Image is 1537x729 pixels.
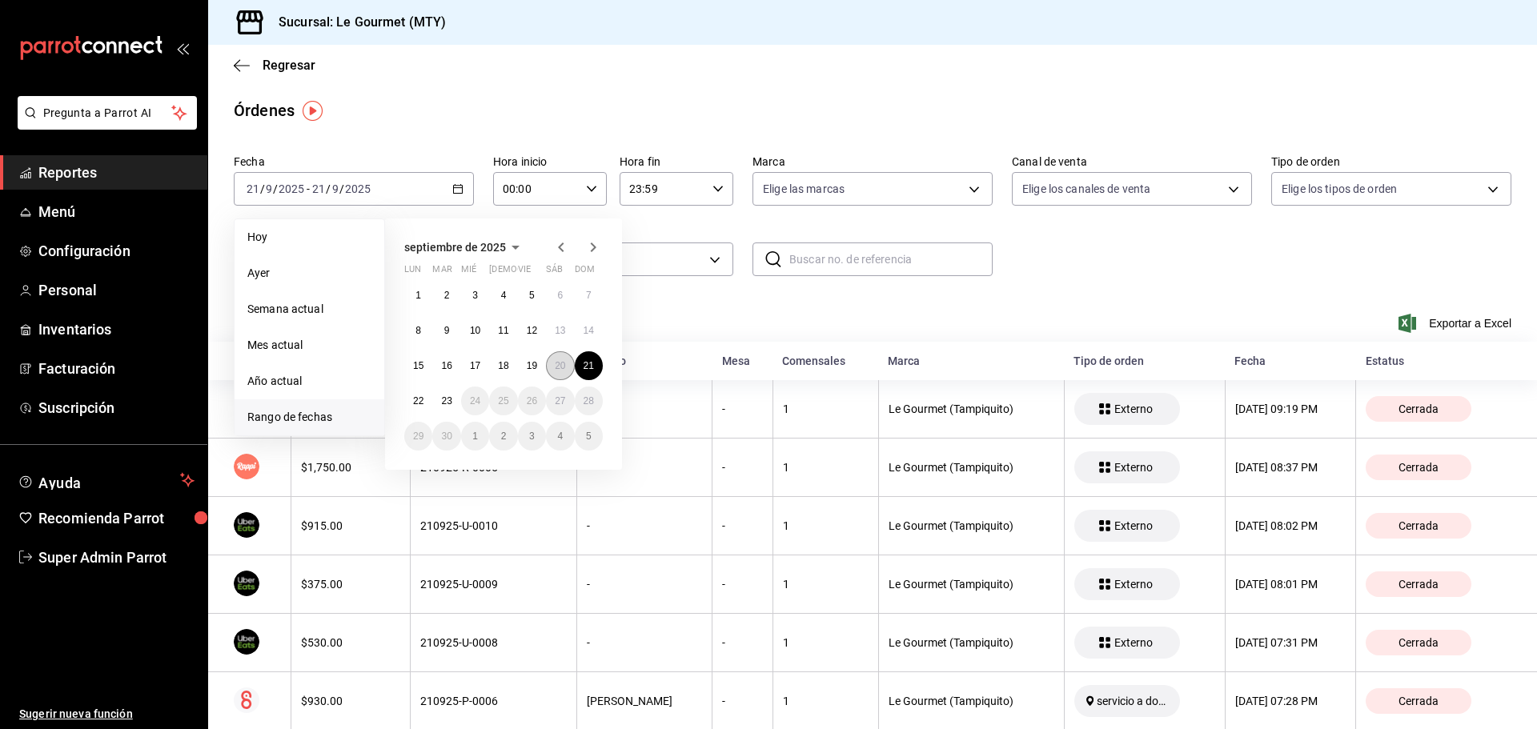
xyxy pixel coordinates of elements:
[763,181,845,197] span: Elige las marcas
[1392,519,1445,532] span: Cerrada
[518,264,531,281] abbr: viernes
[38,201,195,222] span: Menú
[234,98,295,122] div: Órdenes
[527,325,537,336] abbr: 12 de septiembre de 2025
[1235,636,1346,649] div: [DATE] 07:31 PM
[1073,354,1215,367] div: Tipo de orden
[518,422,546,451] button: 3 de octubre de 2025
[587,519,702,532] div: -
[546,264,563,281] abbr: sábado
[432,387,460,415] button: 23 de septiembre de 2025
[432,264,451,281] abbr: martes
[266,13,446,32] h3: Sucursal: Le Gourmet (MTY)
[783,578,869,591] div: 1
[301,519,400,532] div: $915.00
[889,403,1054,415] div: Le Gourmet (Tampiquito)
[783,461,869,474] div: 1
[889,578,1054,591] div: Le Gourmet (Tampiquito)
[555,325,565,336] abbr: 13 de septiembre de 2025
[722,636,763,649] div: -
[722,519,763,532] div: -
[1366,354,1511,367] div: Estatus
[247,409,371,426] span: Rango de fechas
[247,229,371,246] span: Hoy
[472,290,478,301] abbr: 3 de septiembre de 2025
[265,182,273,195] input: --
[546,316,574,345] button: 13 de septiembre de 2025
[1235,695,1346,707] div: [DATE] 07:28 PM
[404,238,525,257] button: septiembre de 2025
[18,96,197,130] button: Pregunta a Parrot AI
[575,351,603,380] button: 21 de septiembre de 2025
[1108,578,1159,591] span: Externo
[301,461,400,474] div: $1,750.00
[404,387,432,415] button: 22 de septiembre de 2025
[404,316,432,345] button: 8 de septiembre de 2025
[527,360,537,371] abbr: 19 de septiembre de 2025
[1108,636,1159,649] span: Externo
[1392,636,1445,649] span: Cerrada
[461,316,489,345] button: 10 de septiembre de 2025
[1402,314,1511,333] button: Exportar a Excel
[38,358,195,379] span: Facturación
[247,373,371,390] span: Año actual
[303,101,323,121] button: Tooltip marker
[575,264,595,281] abbr: domingo
[415,325,421,336] abbr: 8 de septiembre de 2025
[1392,461,1445,474] span: Cerrada
[555,395,565,407] abbr: 27 de septiembre de 2025
[38,279,195,301] span: Personal
[278,182,305,195] input: ----
[301,695,400,707] div: $930.00
[404,241,506,254] span: septiembre de 2025
[307,182,310,195] span: -
[783,403,869,415] div: 1
[498,360,508,371] abbr: 18 de septiembre de 2025
[527,395,537,407] abbr: 26 de septiembre de 2025
[752,156,993,167] label: Marca
[587,636,702,649] div: -
[413,395,423,407] abbr: 22 de septiembre de 2025
[518,387,546,415] button: 26 de septiembre de 2025
[584,360,594,371] abbr: 21 de septiembre de 2025
[586,431,592,442] abbr: 5 de octubre de 2025
[413,360,423,371] abbr: 15 de septiembre de 2025
[470,395,480,407] abbr: 24 de septiembre de 2025
[461,281,489,310] button: 3 de septiembre de 2025
[546,422,574,451] button: 4 de octubre de 2025
[782,354,869,367] div: Comensales
[1235,461,1346,474] div: [DATE] 08:37 PM
[1271,156,1511,167] label: Tipo de orden
[1235,519,1346,532] div: [DATE] 08:02 PM
[1012,156,1252,167] label: Canal de venta
[420,695,568,707] div: 210925-P-0006
[555,360,565,371] abbr: 20 de septiembre de 2025
[461,264,476,281] abbr: miércoles
[889,461,1054,474] div: Le Gourmet (Tampiquito)
[783,695,869,707] div: 1
[1022,181,1150,197] span: Elige los canales de venta
[722,403,763,415] div: -
[415,290,421,301] abbr: 1 de septiembre de 2025
[441,431,451,442] abbr: 30 de septiembre de 2025
[587,578,702,591] div: -
[783,519,869,532] div: 1
[584,325,594,336] abbr: 14 de septiembre de 2025
[38,240,195,262] span: Configuración
[1234,354,1346,367] div: Fecha
[413,431,423,442] abbr: 29 de septiembre de 2025
[489,281,517,310] button: 4 de septiembre de 2025
[234,58,315,73] button: Regresar
[444,325,450,336] abbr: 9 de septiembre de 2025
[586,290,592,301] abbr: 7 de septiembre de 2025
[11,116,197,133] a: Pregunta a Parrot AI
[461,351,489,380] button: 17 de septiembre de 2025
[331,182,339,195] input: --
[546,351,574,380] button: 20 de septiembre de 2025
[38,507,195,529] span: Recomienda Parrot
[557,290,563,301] abbr: 6 de septiembre de 2025
[441,395,451,407] abbr: 23 de septiembre de 2025
[38,471,174,490] span: Ayuda
[575,387,603,415] button: 28 de septiembre de 2025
